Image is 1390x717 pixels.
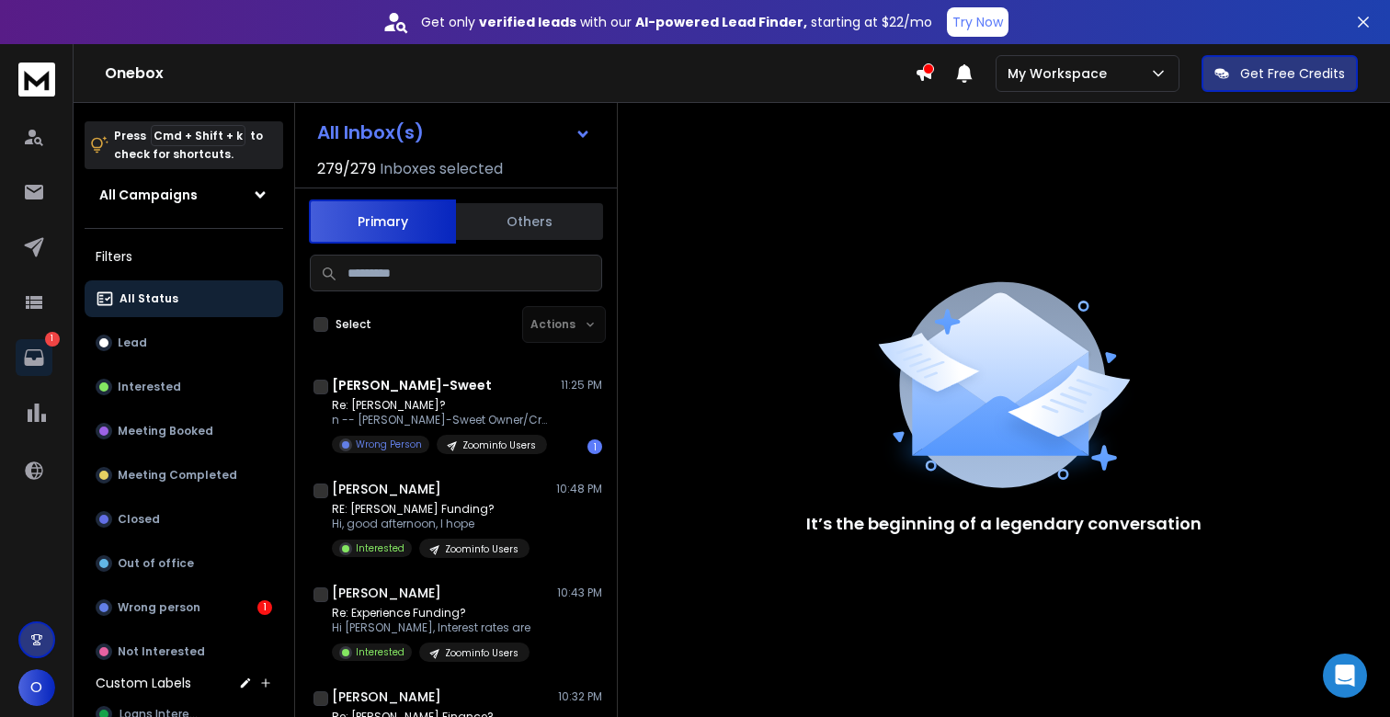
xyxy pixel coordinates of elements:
p: RE: [PERSON_NAME] Funding? [332,502,530,517]
p: Zoominfo Users [445,646,518,660]
p: n -- [PERSON_NAME]-Sweet Owner/Creative [332,413,553,427]
button: Interested [85,369,283,405]
h3: Filters [85,244,283,269]
a: 1 [16,339,52,376]
p: Lead [118,336,147,350]
button: Others [456,201,603,242]
p: 1 [45,332,60,347]
p: All Status [120,291,178,306]
div: 1 [587,439,602,454]
h1: [PERSON_NAME]-Sweet [332,376,492,394]
p: Re: [PERSON_NAME]? [332,398,553,413]
button: Not Interested [85,633,283,670]
strong: verified leads [479,13,576,31]
button: Get Free Credits [1202,55,1358,92]
p: Interested [118,380,181,394]
button: Closed [85,501,283,538]
button: All Inbox(s) [302,114,606,151]
p: Not Interested [118,644,205,659]
h3: Inboxes selected [380,158,503,180]
p: My Workspace [1008,64,1114,83]
p: Interested [356,645,404,659]
p: Get only with our starting at $22/mo [421,13,932,31]
p: Closed [118,512,160,527]
label: Select [336,317,371,332]
button: Out of office [85,545,283,582]
h1: [PERSON_NAME] [332,688,441,706]
img: logo [18,63,55,97]
p: Meeting Completed [118,468,237,483]
p: Out of office [118,556,194,571]
p: Hi [PERSON_NAME], Interest rates are [332,620,530,635]
p: Zoominfo Users [445,542,518,556]
p: It’s the beginning of a legendary conversation [806,511,1202,537]
button: All Campaigns [85,176,283,213]
button: Primary [309,199,456,244]
p: Hi, good afternoon, I hope [332,517,530,531]
p: 10:32 PM [558,689,602,704]
button: All Status [85,280,283,317]
p: 11:25 PM [561,378,602,393]
button: Meeting Completed [85,457,283,494]
p: Interested [356,541,404,555]
strong: AI-powered Lead Finder, [635,13,807,31]
h3: Custom Labels [96,674,191,692]
p: 10:43 PM [557,586,602,600]
h1: All Campaigns [99,186,198,204]
h1: All Inbox(s) [317,123,424,142]
span: Cmd + Shift + k [151,125,245,146]
p: Wrong Person [356,438,422,451]
span: 279 / 279 [317,158,376,180]
button: Try Now [947,7,1008,37]
h1: [PERSON_NAME] [332,480,441,498]
h1: [PERSON_NAME] [332,584,441,602]
div: 1 [257,600,272,615]
div: Open Intercom Messenger [1323,654,1367,698]
button: Wrong person1 [85,589,283,626]
button: O [18,669,55,706]
p: Meeting Booked [118,424,213,438]
p: 10:48 PM [556,482,602,496]
p: Press to check for shortcuts. [114,127,263,164]
p: Zoominfo Users [462,438,536,452]
p: Wrong person [118,600,200,615]
button: Meeting Booked [85,413,283,450]
p: Re: Experience Funding? [332,606,530,620]
p: Get Free Credits [1240,64,1345,83]
button: Lead [85,324,283,361]
h1: Onebox [105,63,915,85]
p: Try Now [952,13,1003,31]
